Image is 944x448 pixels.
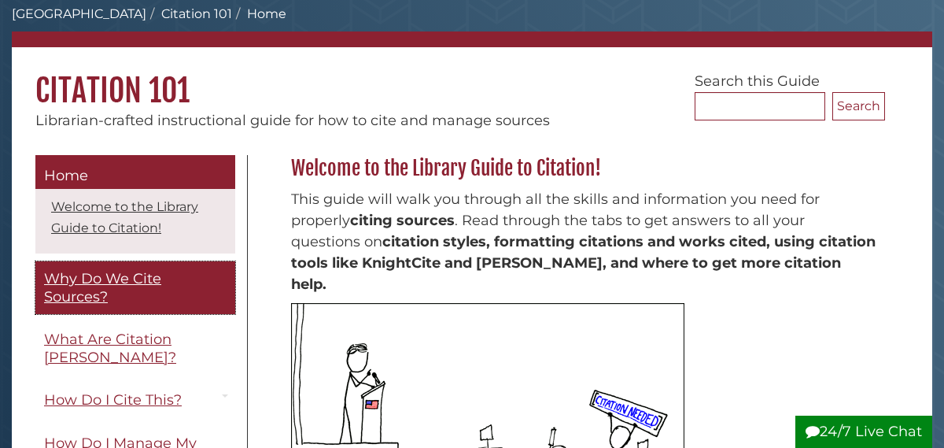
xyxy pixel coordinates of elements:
a: What Are Citation [PERSON_NAME]? [35,322,235,375]
a: [GEOGRAPHIC_DATA] [12,6,146,21]
a: Welcome to the Library Guide to Citation! [51,199,198,235]
span: Why Do We Cite Sources? [44,270,161,305]
strong: citation styles, formatting citations and works cited, using citation tools like KnightCite and [... [291,233,876,293]
span: Librarian-crafted instructional guide for how to cite and manage sources [35,112,550,129]
h2: Welcome to the Library Guide to Citation! [283,156,885,181]
a: Home [35,155,235,190]
a: How Do I Cite This? [35,383,235,418]
span: Home [44,167,88,184]
button: Search [832,92,885,120]
li: Home [232,5,286,24]
nav: breadcrumb [12,5,932,47]
span: What Are Citation [PERSON_NAME]? [44,331,176,366]
h1: Citation 101 [12,47,932,110]
a: Citation 101 [161,6,232,21]
span: This guide will walk you through all the skills and information you need for properly . Read thro... [291,191,876,293]
strong: citing sources [350,212,455,229]
button: 24/7 Live Chat [795,416,932,448]
span: How Do I Cite This? [44,391,182,409]
a: Why Do We Cite Sources? [35,261,235,314]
